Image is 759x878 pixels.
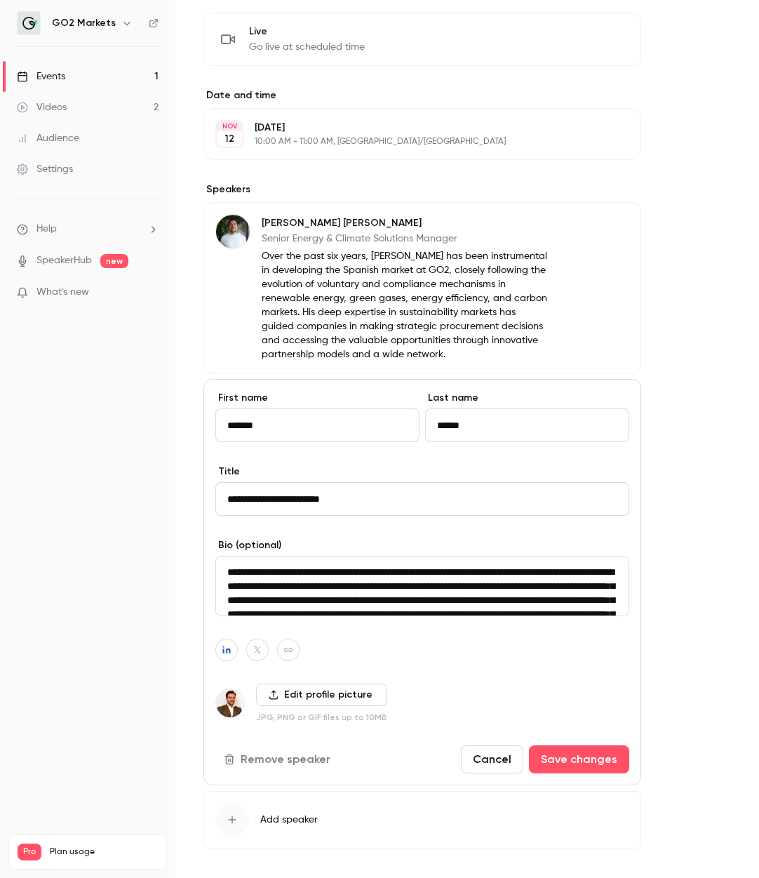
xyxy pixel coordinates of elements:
[255,136,567,147] p: 10:00 AM - 11:00 AM, [GEOGRAPHIC_DATA]/[GEOGRAPHIC_DATA]
[203,791,641,849] button: Add speaker
[216,215,250,248] img: Sergio Castillo
[17,222,159,237] li: help-dropdown-opener
[142,286,159,299] iframe: Noticeable Trigger
[50,846,158,858] span: Plan usage
[215,391,419,405] label: First name
[249,40,365,54] span: Go live at scheduled time
[18,12,40,34] img: GO2 Markets
[52,16,116,30] h6: GO2 Markets
[36,253,92,268] a: SpeakerHub
[255,121,567,135] p: [DATE]
[529,745,629,773] button: Save changes
[262,216,550,230] p: [PERSON_NAME] [PERSON_NAME]
[216,689,244,717] img: Rodrigo Morell
[224,132,234,146] p: 12
[256,684,387,706] label: Edit profile picture
[461,745,523,773] button: Cancel
[425,391,629,405] label: Last name
[203,182,641,197] label: Speakers
[36,285,89,300] span: What's new
[262,249,550,361] p: Over the past six years, [PERSON_NAME] has been instrumental in developing the Spanish market at ...
[262,232,550,246] p: Senior Energy & Climate Solutions Manager
[17,162,73,176] div: Settings
[215,538,629,552] label: Bio (optional)
[256,712,387,723] p: JPG, PNG or GIF files up to 10MB
[249,25,365,39] span: Live
[215,465,629,479] label: Title
[203,202,641,373] div: Sergio Castillo[PERSON_NAME] [PERSON_NAME]Senior Energy & Climate Solutions ManagerOver the past ...
[36,222,57,237] span: Help
[215,745,342,773] button: Remove speaker
[17,131,79,145] div: Audience
[17,69,65,84] div: Events
[17,100,67,114] div: Videos
[260,813,318,827] span: Add speaker
[100,254,128,268] span: new
[217,121,242,131] div: NOV
[18,844,41,860] span: Pro
[203,88,641,102] label: Date and time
